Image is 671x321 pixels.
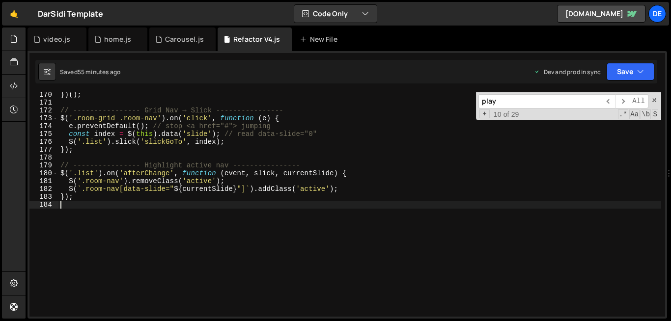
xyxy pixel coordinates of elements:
div: Refactor V4.js [233,34,280,44]
div: Saved [60,68,120,76]
div: New File [300,34,341,44]
button: Code Only [294,5,377,23]
span: Toggle Replace mode [479,109,490,118]
div: 184 [29,201,58,209]
button: Save [607,63,654,80]
div: Dev and prod in sync [534,68,601,76]
div: 176 [29,138,58,146]
span: ​ [602,94,615,108]
div: 181 [29,177,58,185]
span: CaseSensitive Search [629,109,640,119]
a: [DOMAIN_NAME] [557,5,645,23]
div: 182 [29,185,58,193]
input: Search for [478,94,602,108]
div: 179 [29,161,58,169]
a: 🤙 [2,2,26,26]
div: 174 [29,122,58,130]
div: 178 [29,154,58,161]
div: 177 [29,146,58,154]
div: Carousel.js [165,34,204,44]
div: 180 [29,169,58,177]
div: 183 [29,193,58,201]
div: 173 [29,114,58,122]
span: ​ [615,94,629,108]
span: Search In Selection [652,109,658,119]
span: Whole Word Search [641,109,651,119]
div: home.js [104,34,131,44]
span: 10 of 29 [490,110,523,118]
a: De [648,5,666,23]
div: 175 [29,130,58,138]
div: 55 minutes ago [78,68,120,76]
div: 170 [29,91,58,99]
div: 172 [29,107,58,114]
span: RegExp Search [618,109,628,119]
div: DarSidi Template [38,8,104,20]
div: video.js [43,34,70,44]
span: Alt-Enter [629,94,648,108]
div: 171 [29,99,58,107]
